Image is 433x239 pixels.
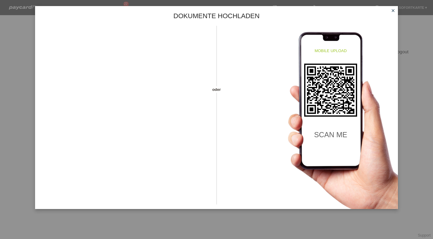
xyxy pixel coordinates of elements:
[304,132,357,141] h2: scan me
[391,8,396,13] i: close
[35,12,398,20] h1: Dokumente hochladen
[304,48,357,53] h4: mobile upload
[389,8,397,15] a: close
[44,41,206,192] iframe: Upload
[206,86,227,93] span: oder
